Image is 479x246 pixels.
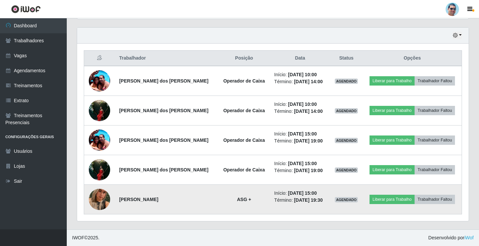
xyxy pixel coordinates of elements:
[370,165,415,174] button: Liberar para Trabalho
[274,190,326,197] li: Início:
[218,51,270,66] th: Posição
[119,137,209,143] strong: [PERSON_NAME] dos [PERSON_NAME]
[288,190,317,196] time: [DATE] 15:00
[370,106,415,115] button: Liberar para Trabalho
[335,108,358,114] span: AGENDADO
[274,137,326,144] li: Término:
[330,51,363,66] th: Status
[274,71,326,78] li: Início:
[72,235,84,240] span: IWOF
[274,160,326,167] li: Início:
[288,72,317,77] time: [DATE] 10:00
[223,108,265,113] strong: Operador de Caixa
[11,5,41,13] img: CoreUI Logo
[370,135,415,145] button: Liberar para Trabalho
[335,138,358,143] span: AGENDADO
[288,102,317,107] time: [DATE] 10:00
[72,234,99,241] span: © 2025 .
[119,167,209,172] strong: [PERSON_NAME] dos [PERSON_NAME]
[119,108,209,113] strong: [PERSON_NAME] dos [PERSON_NAME]
[335,167,358,173] span: AGENDADO
[237,197,251,202] strong: ASG +
[115,51,218,66] th: Trabalhador
[294,138,323,143] time: [DATE] 19:00
[415,135,455,145] button: Trabalhador Faltou
[464,235,474,240] a: iWof
[335,79,358,84] span: AGENDADO
[89,180,110,218] img: 1757424338054.jpeg
[335,197,358,202] span: AGENDADO
[89,96,110,124] img: 1751968749933.jpeg
[294,79,323,84] time: [DATE] 14:00
[294,109,323,114] time: [DATE] 14:00
[415,76,455,86] button: Trabalhador Faltou
[370,76,415,86] button: Liberar para Trabalho
[89,67,110,95] img: 1757706107885.jpeg
[89,155,110,184] img: 1751968749933.jpeg
[274,101,326,108] li: Início:
[415,165,455,174] button: Trabalhador Faltou
[274,167,326,174] li: Término:
[294,168,323,173] time: [DATE] 19:00
[274,78,326,85] li: Término:
[288,131,317,136] time: [DATE] 15:00
[294,197,323,203] time: [DATE] 19:30
[119,78,209,84] strong: [PERSON_NAME] dos [PERSON_NAME]
[370,195,415,204] button: Liberar para Trabalho
[223,137,265,143] strong: Operador de Caixa
[223,167,265,172] strong: Operador de Caixa
[274,108,326,115] li: Término:
[428,234,474,241] span: Desenvolvido por
[274,130,326,137] li: Início:
[415,195,455,204] button: Trabalhador Faltou
[288,161,317,166] time: [DATE] 15:00
[223,78,265,84] strong: Operador de Caixa
[363,51,462,66] th: Opções
[274,197,326,204] li: Término:
[89,126,110,154] img: 1757706107885.jpeg
[415,106,455,115] button: Trabalhador Faltou
[119,197,158,202] strong: [PERSON_NAME]
[270,51,330,66] th: Data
